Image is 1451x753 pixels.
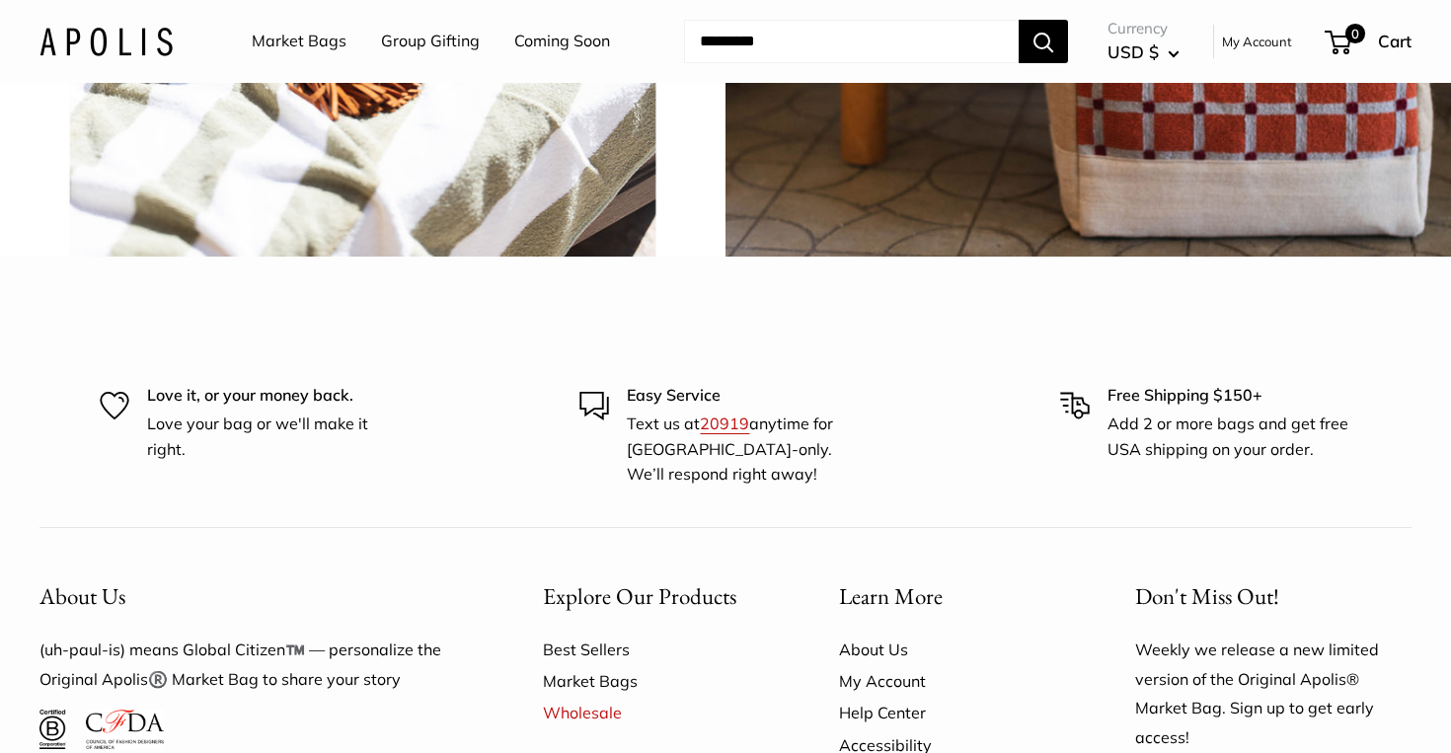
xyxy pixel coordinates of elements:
img: Apolis [39,27,173,55]
a: 20919 [700,414,749,433]
button: Explore Our Products [543,577,770,616]
a: Market Bags [252,27,346,56]
iframe: Sign Up via Text for Offers [16,678,211,737]
span: Cart [1378,31,1412,51]
a: About Us [839,634,1066,665]
button: USD $ [1107,37,1180,68]
p: Add 2 or more bags and get free USA shipping on your order. [1107,412,1351,462]
a: Group Gifting [381,27,480,56]
p: Text us at anytime for [GEOGRAPHIC_DATA]-only. We’ll respond right away! [627,412,871,488]
span: USD $ [1107,41,1159,62]
span: Learn More [839,581,943,611]
button: Search [1019,20,1068,63]
p: Free Shipping $150+ [1107,383,1351,409]
a: Best Sellers [543,634,770,665]
p: Don't Miss Out! [1135,577,1412,616]
a: 0 Cart [1327,26,1412,57]
a: Market Bags [543,665,770,697]
p: Love your bag or we'll make it right. [147,412,391,462]
span: Currency [1107,15,1180,42]
a: Help Center [839,697,1066,728]
p: (uh-paul-is) means Global Citizen™️ — personalize the Original Apolis®️ Market Bag to share your ... [39,636,474,695]
button: About Us [39,577,474,616]
a: Wholesale [543,697,770,728]
p: Easy Service [627,383,871,409]
span: 0 [1345,24,1365,43]
p: Love it, or your money back. [147,383,391,409]
span: About Us [39,581,125,611]
button: Learn More [839,577,1066,616]
a: My Account [839,665,1066,697]
span: Explore Our Products [543,581,736,611]
input: Search... [684,20,1019,63]
a: My Account [1222,30,1292,53]
a: Coming Soon [514,27,610,56]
